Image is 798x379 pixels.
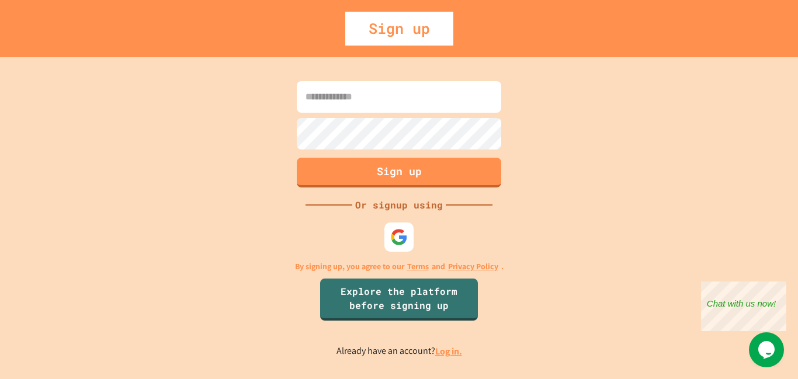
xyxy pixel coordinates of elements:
iframe: chat widget [701,281,786,331]
a: Privacy Policy [448,260,498,273]
button: Sign up [297,158,501,187]
iframe: chat widget [749,332,786,367]
p: By signing up, you agree to our and . [295,260,504,273]
a: Explore the platform before signing up [320,278,478,320]
p: Already have an account? [336,344,462,359]
img: google-icon.svg [390,228,408,246]
a: Terms [407,260,429,273]
div: Sign up [345,12,453,46]
div: Or signup using [352,198,446,212]
a: Log in. [435,345,462,357]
